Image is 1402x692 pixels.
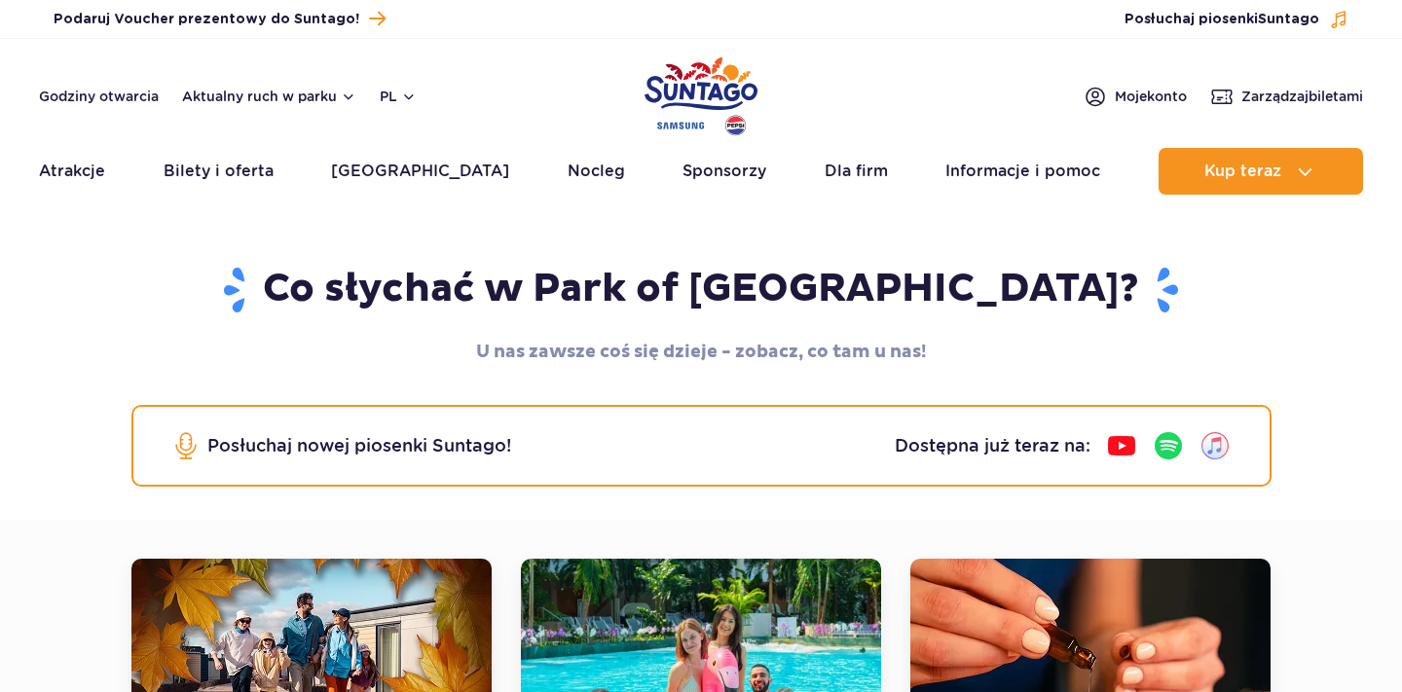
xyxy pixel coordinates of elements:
[1199,430,1231,461] img: iTunes
[1106,430,1137,461] img: YouTube
[54,6,386,32] a: Podaruj Voucher prezentowy do Suntago!
[39,148,105,195] a: Atrakcje
[207,432,511,459] p: Posłuchaj nowej piosenki Suntago!
[131,339,1272,366] p: U nas zawsze coś się dzieje - zobacz, co tam u nas!
[1125,10,1319,29] span: Posłuchaj piosenki
[54,10,359,29] span: Podaruj Voucher prezentowy do Suntago!
[683,148,766,195] a: Sponsorzy
[1204,163,1281,180] span: Kup teraz
[1153,430,1184,461] img: Spotify
[39,87,159,106] a: Godziny otwarcia
[895,432,1090,459] p: Dostępna już teraz na:
[825,148,888,195] a: Dla firm
[1159,148,1363,195] button: Kup teraz
[164,148,274,195] a: Bilety i oferta
[1115,87,1187,106] span: Moje konto
[131,265,1272,315] h1: Co słychać w Park of [GEOGRAPHIC_DATA]?
[182,89,356,104] button: Aktualny ruch w parku
[945,148,1100,195] a: Informacje i pomoc
[1210,85,1363,108] a: Zarządzajbiletami
[568,148,625,195] a: Nocleg
[1084,85,1187,108] a: Mojekonto
[380,87,417,106] button: pl
[331,148,509,195] a: [GEOGRAPHIC_DATA]
[1258,13,1319,26] span: Suntago
[1125,10,1348,29] button: Posłuchaj piosenkiSuntago
[645,49,757,138] a: Park of Poland
[1241,87,1363,106] span: Zarządzaj biletami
